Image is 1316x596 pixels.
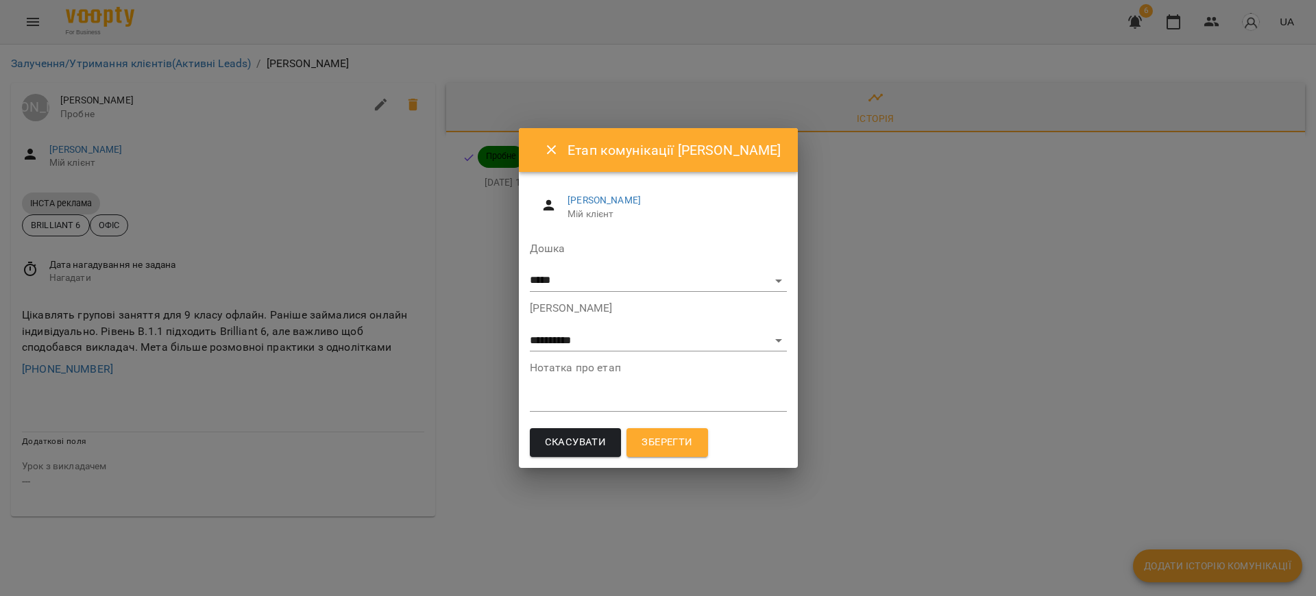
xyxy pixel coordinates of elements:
label: Нотатка про етап [530,362,787,373]
button: Зберегти [626,428,707,457]
h6: Етап комунікації [PERSON_NAME] [568,140,781,161]
label: [PERSON_NAME] [530,303,787,314]
button: Скасувати [530,428,622,457]
span: Мій клієнт [568,208,775,221]
span: Зберегти [642,434,692,451]
button: Close [535,134,568,166]
a: [PERSON_NAME] [568,195,641,206]
span: Скасувати [545,434,607,451]
label: Дошка [530,243,787,254]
